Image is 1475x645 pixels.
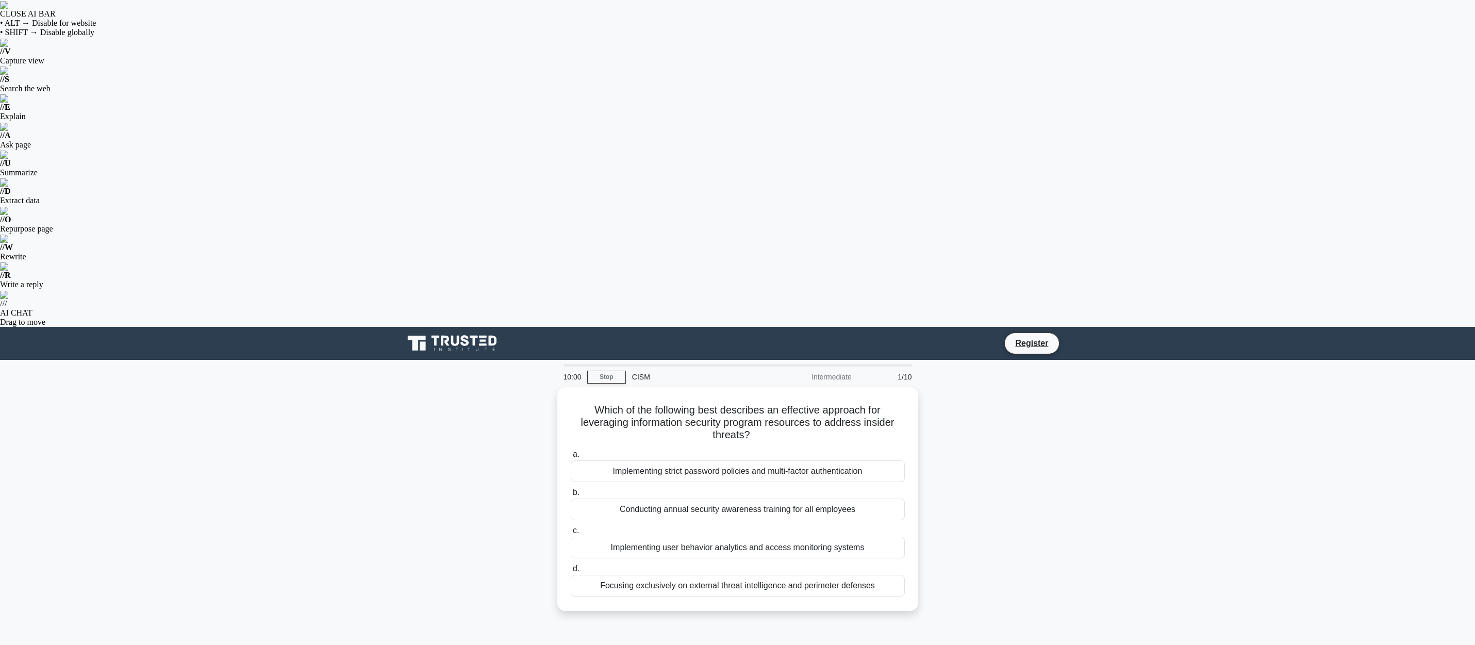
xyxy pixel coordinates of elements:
span: a. [573,450,579,458]
div: Implementing strict password policies and multi-factor authentication [571,460,905,482]
h5: Which of the following best describes an effective approach for leveraging information security p... [570,404,906,442]
span: c. [573,526,579,535]
div: Conducting annual security awareness training for all employees [571,499,905,520]
div: 1/10 [858,367,918,387]
a: Stop [587,371,626,384]
a: Register [1009,337,1054,350]
div: 10:00 [557,367,587,387]
div: Focusing exclusively on external threat intelligence and perimeter defenses [571,575,905,597]
span: b. [573,488,579,497]
span: d. [573,564,579,573]
div: Implementing user behavior analytics and access monitoring systems [571,537,905,558]
div: CISM [626,367,768,387]
div: Intermediate [768,367,858,387]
